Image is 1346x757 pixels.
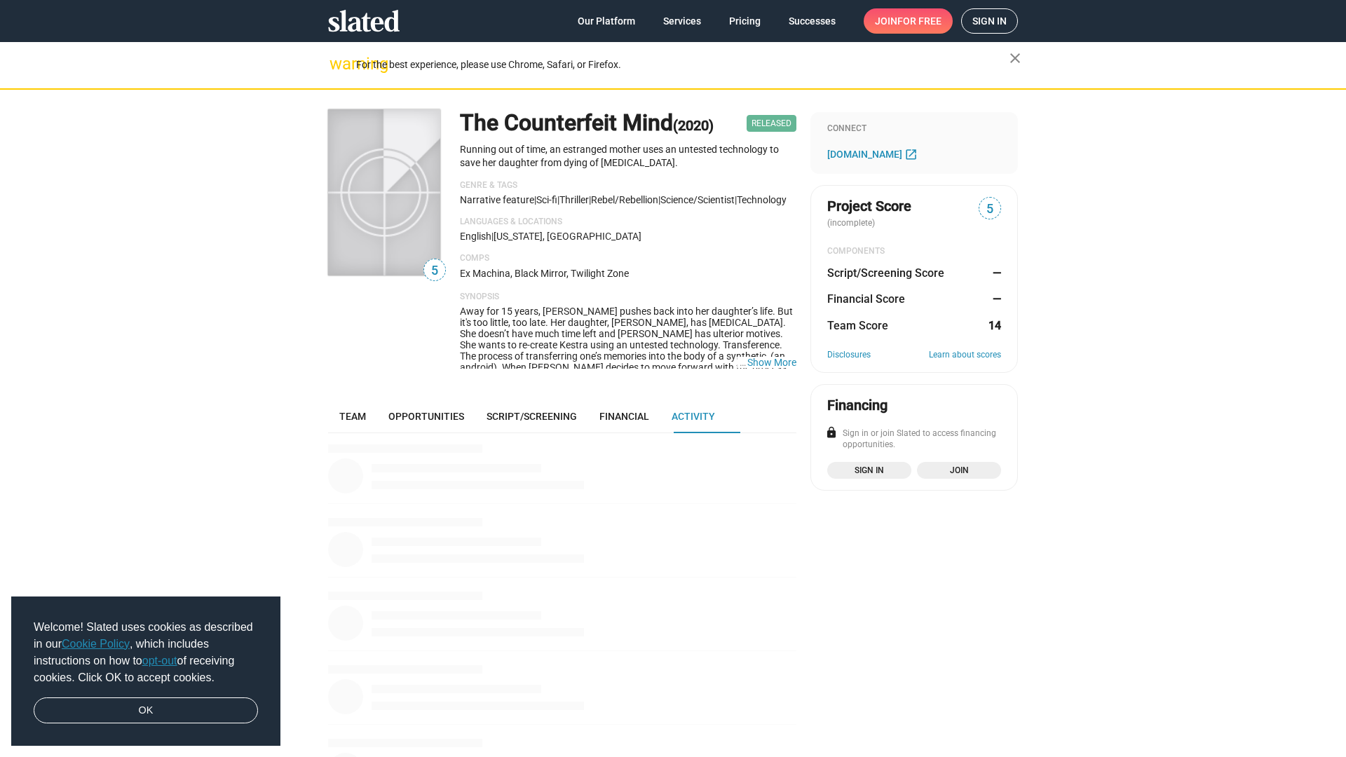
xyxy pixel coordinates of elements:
[789,8,836,34] span: Successes
[660,194,735,205] span: science/scientist
[660,400,726,433] a: Activity
[673,117,714,134] span: (2020)
[460,292,796,303] p: Synopsis
[424,261,445,280] span: 5
[339,411,366,422] span: Team
[491,231,494,242] span: |
[777,8,847,34] a: Successes
[559,194,589,205] span: Thriller
[591,194,658,205] span: rebel/rebellion
[972,9,1007,33] span: Sign in
[460,306,793,395] span: Away for 15 years, [PERSON_NAME] pushes back into her daughter’s life. But it's too little, too l...
[988,266,1001,280] dd: —
[589,194,591,205] span: |
[897,8,941,34] span: for free
[11,596,280,746] div: cookieconsent
[578,8,635,34] span: Our Platform
[475,400,588,433] a: Script/Screening
[904,147,918,161] mat-icon: open_in_new
[961,8,1018,34] a: Sign in
[588,400,660,433] a: Financial
[460,267,796,280] p: Ex Machina, Black Mirror, Twilight Zone
[329,55,346,72] mat-icon: warning
[460,253,796,264] p: Comps
[827,462,911,479] a: Sign in
[557,194,559,205] span: |
[1007,50,1024,67] mat-icon: close
[34,697,258,724] a: dismiss cookie message
[917,462,1001,479] a: Join
[735,194,737,205] span: |
[566,8,646,34] a: Our Platform
[988,318,1001,333] dd: 14
[925,463,993,477] span: Join
[460,143,796,169] p: Running out of time, an estranged mother uses an untested technology to save her daughter from dy...
[460,180,796,191] p: Genre & Tags
[377,400,475,433] a: Opportunities
[487,411,577,422] span: Script/Screening
[827,123,1001,135] div: Connect
[747,115,796,132] span: Released
[460,108,714,138] h1: The Counterfeit Mind
[729,8,761,34] span: Pricing
[460,194,534,205] span: Narrative feature
[875,8,941,34] span: Join
[747,357,796,368] button: …Show More
[663,8,701,34] span: Services
[652,8,712,34] a: Services
[827,146,921,163] a: [DOMAIN_NAME]
[827,396,888,415] div: Financing
[536,194,557,205] span: Sci-fi
[827,266,944,280] dt: Script/Screening Score
[718,8,772,34] a: Pricing
[356,55,1009,74] div: For the best experience, please use Chrome, Safari, or Firefox.
[827,318,888,333] dt: Team Score
[827,197,911,216] span: Project Score
[658,194,660,205] span: |
[534,194,536,205] span: |
[599,411,649,422] span: Financial
[388,411,464,422] span: Opportunities
[827,428,1001,451] div: Sign in or join Slated to access financing opportunities.
[864,8,953,34] a: Joinfor free
[825,426,838,439] mat-icon: lock
[827,246,1001,257] div: COMPONENTS
[836,463,903,477] span: Sign in
[460,231,491,242] span: English
[328,400,377,433] a: Team
[827,292,905,306] dt: Financial Score
[142,655,177,667] a: opt-out
[827,218,878,228] span: (incomplete)
[979,200,1000,219] span: 5
[460,217,796,228] p: Languages & Locations
[672,411,715,422] span: Activity
[733,357,747,368] span: …
[737,194,787,205] span: technology
[494,231,641,242] span: [US_STATE], [GEOGRAPHIC_DATA]
[34,619,258,686] span: Welcome! Slated uses cookies as described in our , which includes instructions on how to of recei...
[62,638,130,650] a: Cookie Policy
[988,292,1001,306] dd: —
[827,350,871,361] a: Disclosures
[827,149,902,160] span: [DOMAIN_NAME]
[929,350,1001,361] a: Learn about scores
